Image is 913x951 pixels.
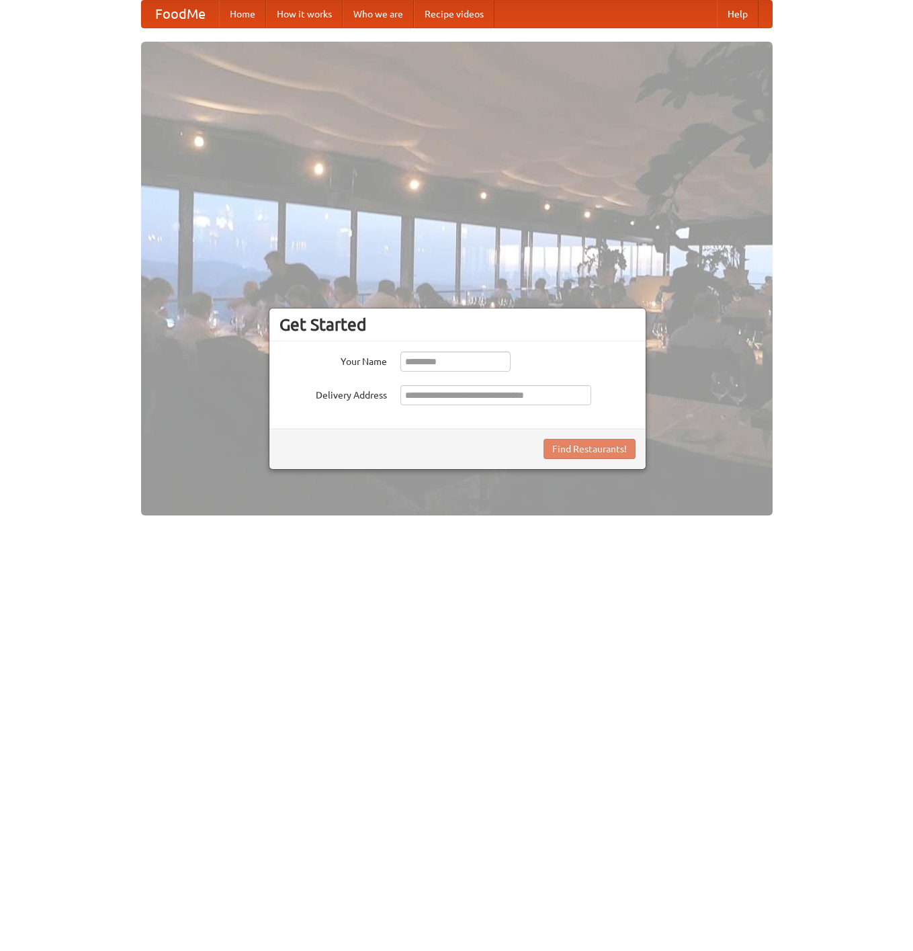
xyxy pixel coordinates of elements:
[219,1,266,28] a: Home
[414,1,494,28] a: Recipe videos
[279,385,387,402] label: Delivery Address
[343,1,414,28] a: Who we are
[142,1,219,28] a: FoodMe
[279,352,387,368] label: Your Name
[544,439,636,459] button: Find Restaurants!
[717,1,758,28] a: Help
[279,315,636,335] h3: Get Started
[266,1,343,28] a: How it works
